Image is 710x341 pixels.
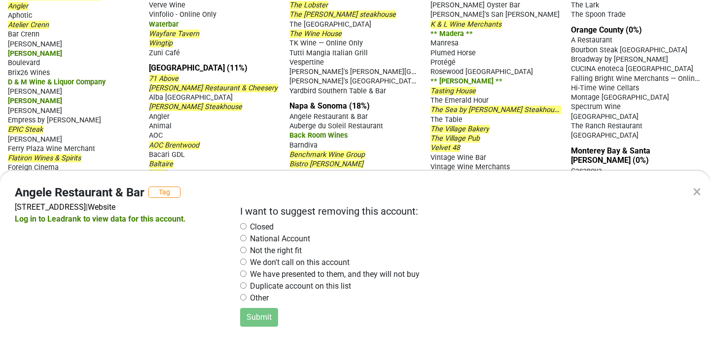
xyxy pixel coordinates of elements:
button: Tag [148,187,180,198]
label: Other [250,292,269,304]
a: Log in to Leadrank to view data for this account. [15,214,186,224]
span: | [86,202,88,212]
button: Submit [240,308,278,327]
a: Website [88,202,115,212]
label: Not the right fit [250,245,302,257]
h4: Angele Restaurant & Bar [15,186,144,200]
label: Duplicate account on this list [250,280,351,292]
label: We have presented to them, and they will not buy [250,268,420,280]
label: National Account [250,233,310,245]
a: [STREET_ADDRESS] [15,202,86,212]
label: We don't call on this account [250,257,350,268]
h2: I want to suggest removing this account: [240,205,676,217]
div: × [693,180,701,203]
label: Closed [250,221,274,233]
